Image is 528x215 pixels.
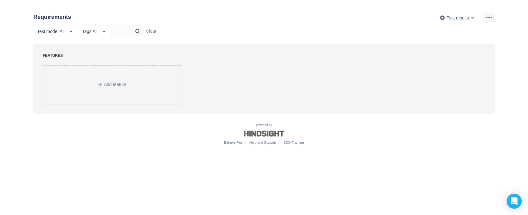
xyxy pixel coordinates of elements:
[43,53,480,58] div: FEATURES
[249,141,276,144] a: Help and Support
[37,26,64,36] span: Test mode: All
[134,28,141,34] span: search icon
[98,82,103,87] span: Add icon
[43,65,181,104] a: Add icon Add feature
[283,141,304,144] a: BDD Training
[28,123,500,146] div: powered by
[104,82,126,87] span: Add feature
[224,141,242,144] a: Behave Pro
[82,26,97,36] span: Tags: All
[33,13,71,21] h3: Requirements
[146,29,156,34] a: Clear
[436,13,480,23] button: Test results
[78,26,111,36] button: Tags:All
[33,26,78,36] button: Test mode: All
[447,15,469,20] span: Test results
[485,14,493,21] span: more
[507,194,522,209] div: Open Intercom Messenger
[440,15,445,20] img: AgwABIgr006M16MAAAAASUVORK5CYII=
